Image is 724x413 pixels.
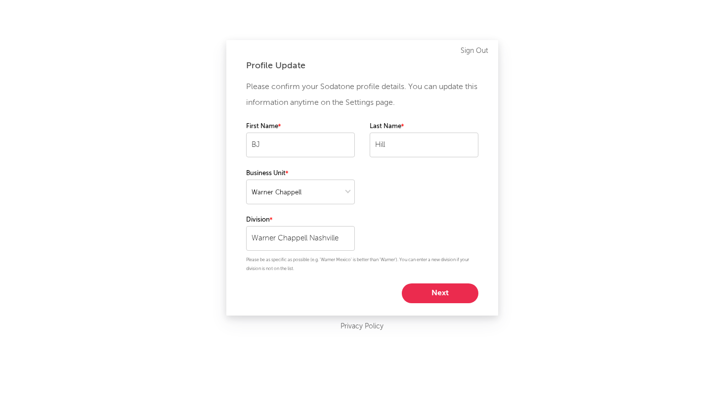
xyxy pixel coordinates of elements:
[246,256,478,274] p: Please be as specific as possible (e.g. 'Warner Mexico' is better than 'Warner'). You can enter a...
[246,60,478,72] div: Profile Update
[246,168,355,180] label: Business Unit
[370,133,478,157] input: Your last name
[341,321,383,333] a: Privacy Policy
[461,45,488,57] a: Sign Out
[246,133,355,157] input: Your first name
[246,214,355,226] label: Division
[370,121,478,133] label: Last Name
[402,283,478,303] button: Next
[246,226,355,251] input: Your division
[246,121,355,133] label: First Name
[246,79,478,111] p: Please confirm your Sodatone profile details. You can update this information anytime on the Sett...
